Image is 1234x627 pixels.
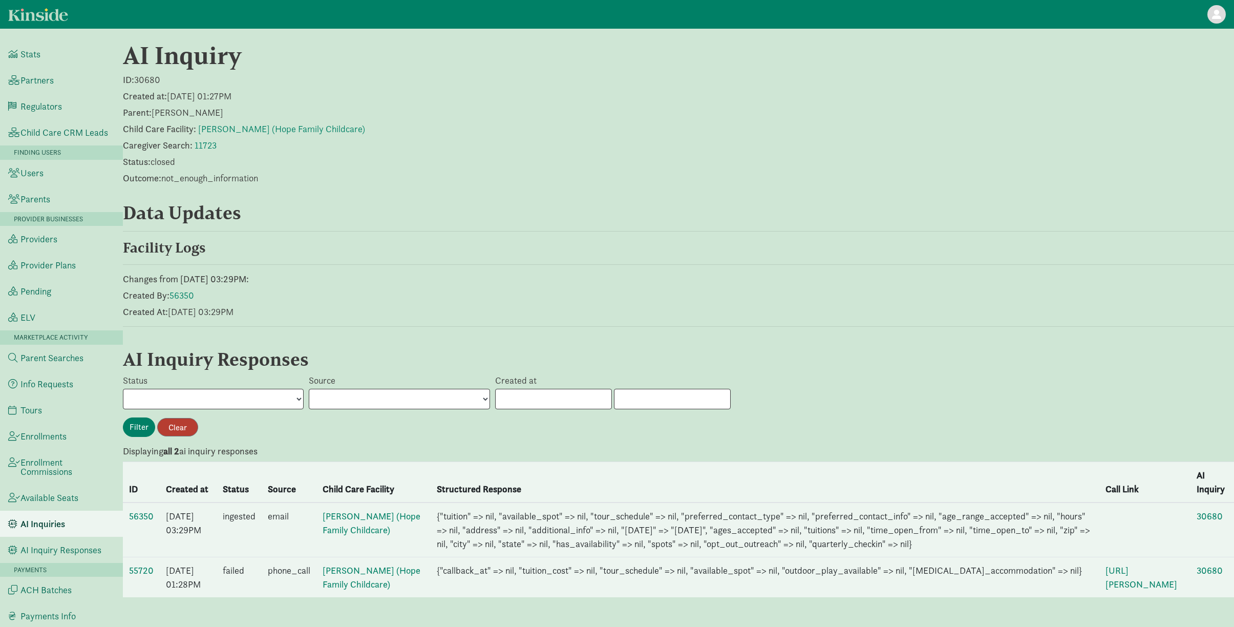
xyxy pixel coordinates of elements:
span: Available Seats [20,493,78,503]
strong: Created At: [123,306,168,318]
a: 56350 [129,510,154,522]
span: Users [20,169,44,178]
span: Parent Searches [20,353,83,363]
strong: Created at: [123,90,167,102]
span: Provider Plans [20,261,76,270]
strong: Child Care Facility: [123,123,196,135]
td: email [262,503,316,557]
input: Clear [157,418,198,436]
td: ingested [217,503,262,557]
th: Child Care Facility [316,462,431,503]
a: [PERSON_NAME] (Hope Family Childcare) [323,565,420,590]
a: [PERSON_NAME] (Hope Family Childcare) [323,510,420,536]
span: AI Inquiry Responses [20,546,101,555]
td: [DATE] 03:29PM [160,503,217,557]
b: all 2 [163,445,179,457]
p: not_enough_information [123,172,1234,184]
span: Regulators [20,102,62,111]
p: [DATE] 01:27PM [123,90,1234,102]
span: Enrollment Commissions [20,458,115,476]
span: Payments Info [20,612,76,621]
label: Status [123,374,147,387]
strong: Outcome: [123,172,161,184]
span: AI Inquiries [20,519,65,529]
input: Filter [123,417,155,437]
span: ELV [20,313,35,322]
span: Marketplace Activity [14,333,88,342]
p: 30680 [123,74,1234,86]
th: Status [217,462,262,503]
strong: Created By: [123,289,169,301]
strong: ID: [123,74,134,86]
span: Provider Businesses [14,215,83,223]
td: phone_call [262,557,316,598]
th: ID [123,462,160,503]
a: 55720 [129,565,154,576]
strong: Caregiver Search: [123,139,193,151]
span: Partners [20,76,54,85]
span: Payments [14,566,47,574]
span: Enrollments [20,432,67,441]
h4: Facility Logs [123,240,410,256]
a: 30680 [1197,565,1223,576]
td: {"callback_at" => nil, "tuition_cost" => nil, "tour_schedule" => nil, "available_spot" => nil, "o... [431,557,1099,598]
th: AI Inquiry [1190,462,1234,503]
th: Call Link [1099,462,1190,503]
p: [DATE] 03:29PM [123,306,1234,318]
span: Finding Users [14,148,61,157]
a: 30680 [1197,510,1223,522]
a: [URL][PERSON_NAME] [1105,565,1177,590]
p: [PERSON_NAME] [123,107,1234,119]
label: Source [309,374,335,387]
td: failed [217,557,262,598]
p: closed [123,156,1234,168]
span: Providers [20,235,57,244]
th: Created at [160,462,217,503]
strong: Changes from [DATE] 03:29PM: [123,273,249,285]
a: 56350 [169,289,194,301]
h2: AI Inquiry [123,41,768,70]
span: Child Care CRM Leads [20,128,108,137]
span: Stats [20,50,40,59]
strong: Parent: [123,107,152,118]
span: ACH Batches [20,586,72,595]
strong: Displaying ai inquiry responses [123,445,258,457]
a: 11723 [195,139,217,151]
th: Source [262,462,316,503]
h3: AI Inquiry Responses [123,349,630,369]
a: [PERSON_NAME] (Hope Family Childcare) [198,123,365,135]
span: Pending [20,287,51,296]
td: [DATE] 01:28PM [160,557,217,598]
label: Created at [495,374,537,387]
span: Tours [20,406,42,415]
span: Info Requests [20,380,73,389]
strong: Status: [123,156,151,168]
span: Parents [20,195,50,204]
td: {"tuition" => nil, "available_spot" => nil, "tour_schedule" => nil, "preferred_contact_type" => n... [431,503,1099,557]
th: Structured Response [431,462,1099,503]
h3: Data Updates [123,202,630,223]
